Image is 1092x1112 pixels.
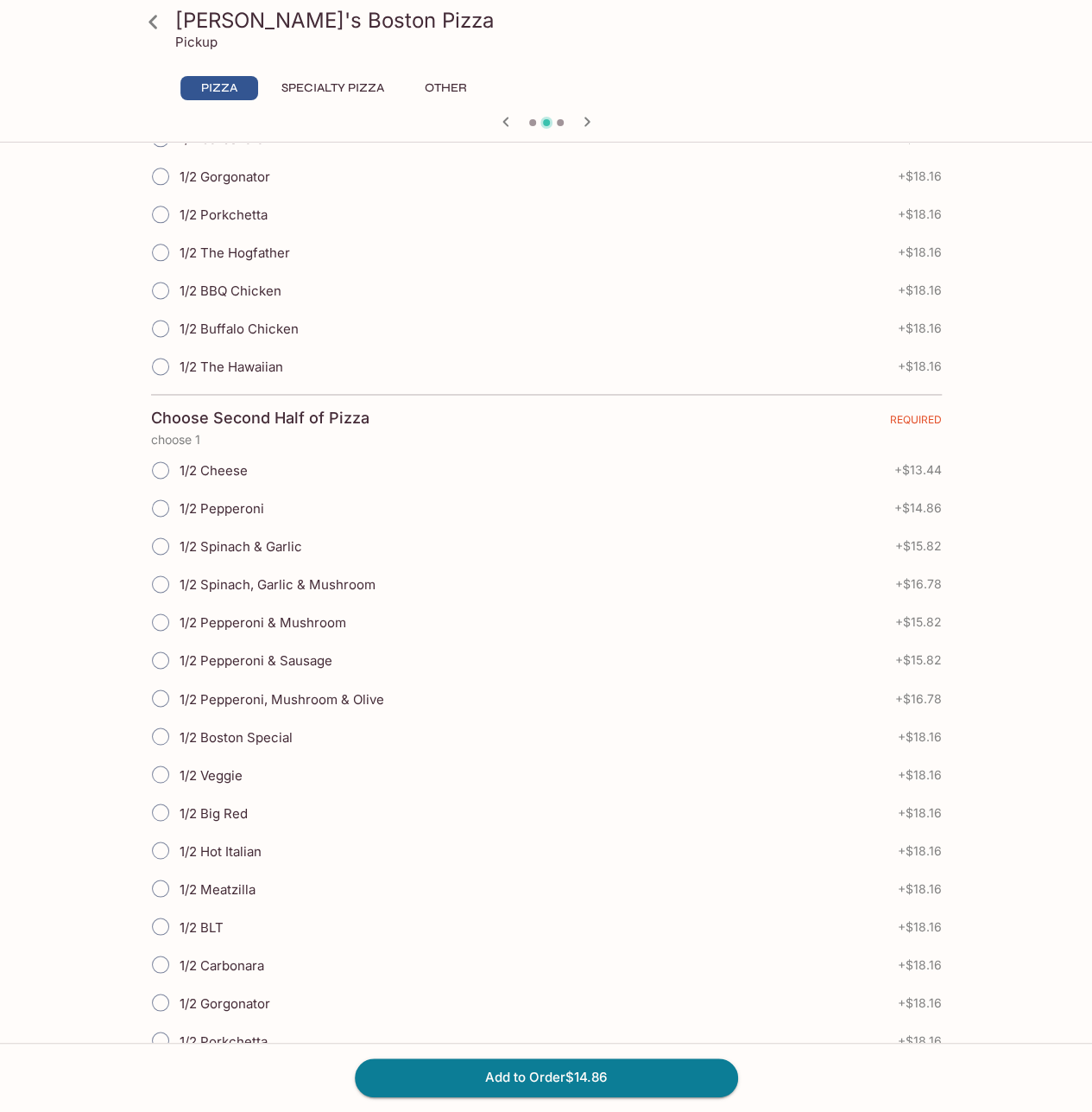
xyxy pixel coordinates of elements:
span: + $18.16 [898,207,942,221]
span: 1/2 Porkchetta [180,1033,268,1049]
span: 1/2 Spinach, Garlic & Mushroom [180,576,376,593]
button: Add to Order$14.86 [355,1058,738,1096]
span: 1/2 The Hawaiian [180,359,283,375]
h3: [PERSON_NAME]'s Boston Pizza [175,7,947,34]
span: 1/2 BBQ Chicken [180,283,281,299]
span: + $18.16 [898,805,942,819]
span: + $18.16 [898,321,942,335]
span: 1/2 Spinach & Garlic [180,538,302,555]
span: 1/2 Pepperoni & Mushroom [180,614,346,631]
button: Specialty Pizza [272,76,394,100]
span: 1/2 Carbonara [180,956,264,973]
span: 1/2 The Hogfather [180,245,290,261]
span: 1/2 Cheese [180,462,248,479]
span: 1/2 Gorgonator [180,168,270,185]
span: 1/2 Buffalo Chicken [180,321,299,337]
span: + $16.78 [895,577,942,591]
span: + $18.16 [898,881,942,895]
span: + $16.78 [895,691,942,705]
span: 1/2 Pepperoni [180,500,264,517]
span: + $15.82 [895,653,942,667]
span: + $18.16 [898,245,942,259]
span: 1/2 Boston Special [180,728,293,745]
span: 1/2 Big Red [180,804,248,821]
span: + $18.16 [898,359,942,373]
span: 1/2 Veggie [180,766,243,783]
span: REQUIRED [890,413,942,433]
span: + $13.44 [894,463,942,477]
span: 1/2 BLT [180,918,224,935]
span: + $18.16 [898,283,942,297]
span: + $14.86 [894,501,942,515]
span: + $18.16 [898,729,942,743]
span: + $18.16 [898,169,942,183]
span: + $18.16 [898,995,942,1009]
span: 1/2 Meatzilla [180,880,256,897]
button: Pizza [180,76,258,100]
span: + $18.16 [898,1033,942,1047]
span: 1/2 Pepperoni, Mushroom & Olive [180,690,384,707]
span: 1/2 Gorgonator [180,994,270,1011]
p: Pickup [175,34,218,50]
span: 1/2 Porkchetta [180,207,268,223]
span: + $18.16 [898,957,942,971]
h4: Choose Second Half of Pizza [151,409,369,428]
span: + $15.82 [895,539,942,553]
span: 1/2 Hot Italian [180,842,262,859]
span: + $18.16 [898,843,942,857]
span: + $18.16 [898,919,942,933]
span: + $15.82 [895,615,942,629]
span: + $18.16 [898,767,942,781]
span: 1/2 Pepperoni & Sausage [180,652,332,669]
p: choose 1 [151,433,942,447]
button: Other [407,76,485,100]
